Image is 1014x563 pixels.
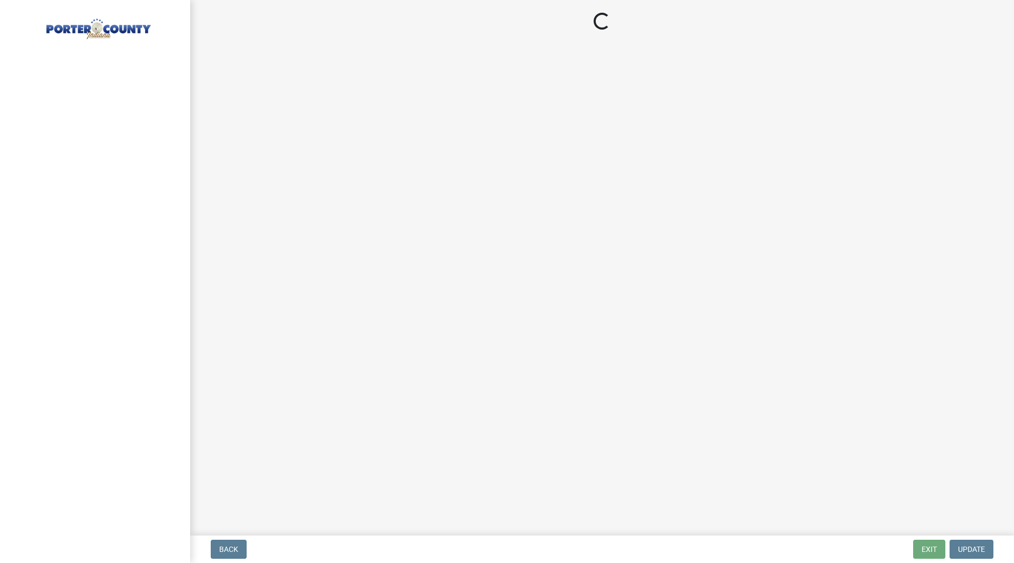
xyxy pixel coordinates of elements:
[913,540,945,559] button: Exit
[219,545,238,553] span: Back
[21,11,173,41] img: Porter County, Indiana
[950,540,993,559] button: Update
[958,545,985,553] span: Update
[211,540,247,559] button: Back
